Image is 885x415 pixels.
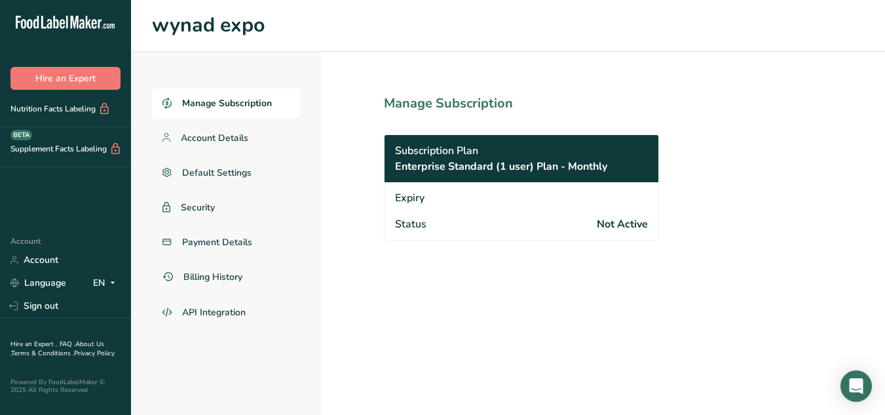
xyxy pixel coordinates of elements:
[10,130,32,140] div: BETA
[384,94,717,113] h1: Manage Subscription
[152,227,300,257] a: Payment Details
[10,340,104,358] a: About Us .
[395,159,607,174] span: Enterprise Standard (1 user) Plan - Monthly
[183,270,242,284] span: Billing History
[181,201,215,214] span: Security
[10,340,57,349] a: Hire an Expert .
[152,297,300,328] a: API Integration
[395,143,478,159] span: Subscription Plan
[182,306,246,319] span: API Integration
[10,378,121,394] div: Powered By FoodLabelMaker © 2025 All Rights Reserved
[11,349,74,358] a: Terms & Conditions .
[74,349,115,358] a: Privacy Policy
[181,131,248,145] span: Account Details
[152,193,300,222] a: Security
[597,216,648,232] span: Not Active
[182,166,252,180] span: Default Settings
[93,275,121,291] div: EN
[152,89,300,118] a: Manage Subscription
[152,158,300,188] a: Default Settings
[395,190,424,206] span: Expiry
[182,235,252,249] span: Payment Details
[60,340,75,349] a: FAQ .
[840,370,872,402] div: Open Intercom Messenger
[395,216,426,232] span: Status
[10,67,121,90] button: Hire an Expert
[10,271,66,294] a: Language
[152,262,300,292] a: Billing History
[152,10,864,41] h1: wynad expo
[182,96,272,110] span: Manage Subscription
[152,123,300,153] a: Account Details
